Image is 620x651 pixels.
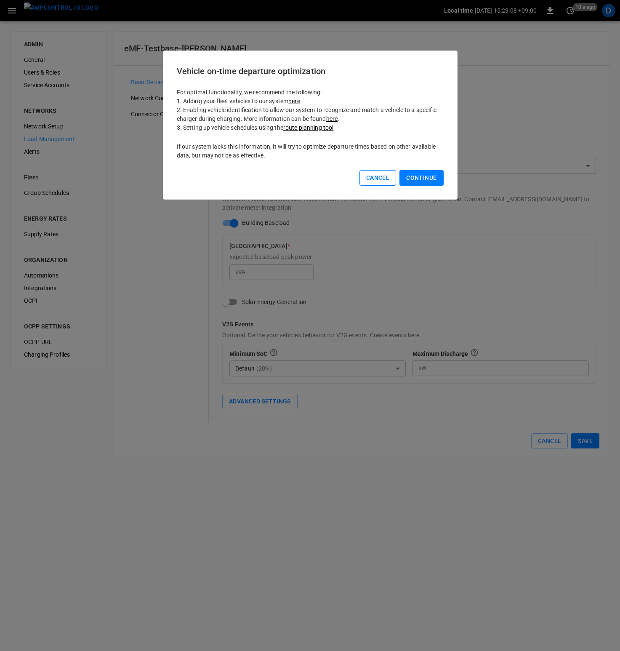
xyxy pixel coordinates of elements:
p: 1. Adding your fleet vehicles to our system . [177,97,444,106]
h6: Vehicle on-time departure optimization [177,64,444,78]
a: here [288,98,300,104]
p: 2. Enabling vehicle identification to allow our system to recognize and match a vehicle to a spec... [177,106,444,123]
p: If our system lacks this information, it will try to optimize departure times based on other avai... [177,142,444,160]
a: route planning tool [283,124,334,131]
button: Cancel [359,170,396,186]
p: For optimal functionality, we recommend the following: [177,88,444,97]
button: Continue [399,170,443,186]
a: here [326,115,338,122]
p: 3. Setting up vehicle schedules using the [177,123,444,132]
